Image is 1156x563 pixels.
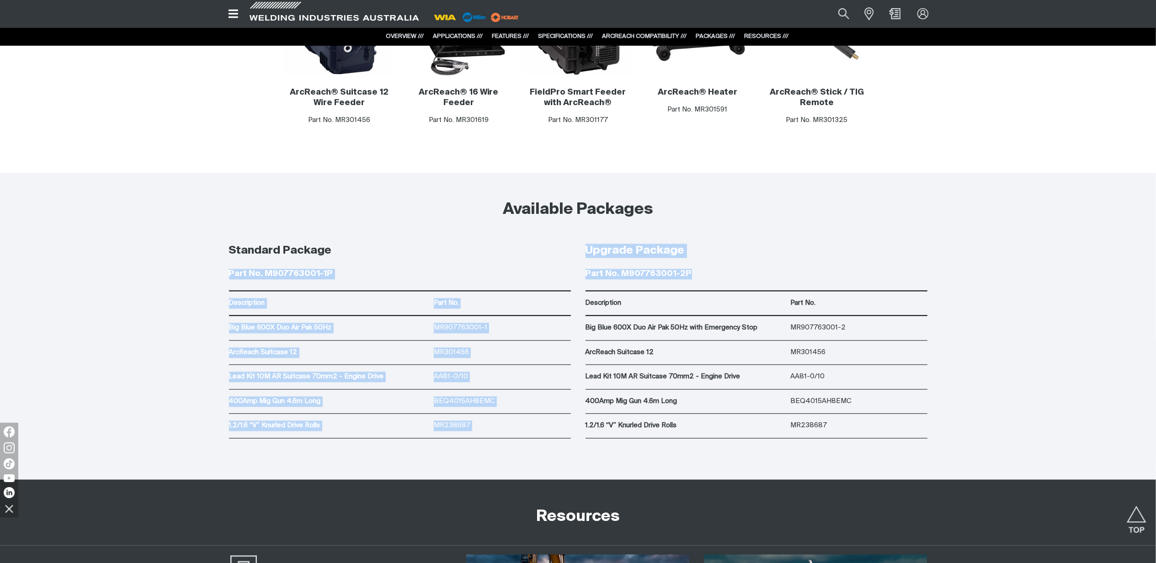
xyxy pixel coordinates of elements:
a: RESOURCES /// [744,33,788,39]
p: Big Blue 600X Duo Air Pak 50Hz with Emergency Stop [586,323,786,334]
h4: Part No. M907763001-2P [586,269,927,280]
a: ArcReach® Stick / TIG Remote [770,88,864,107]
input: Product name or item number... [817,4,859,24]
h3: Standard Package [229,244,571,258]
a: FieldPro Smart Feeder with ArcReach® [530,88,626,107]
h2: Resources [536,507,620,527]
p: AA81-0/10 [434,372,570,382]
p: 1.2/1.6 “V” Knurled Drive Rolls [586,421,786,431]
p: 400Amp Mig Gun 4.6m Long [229,397,430,407]
p: Part No. MR301177 [523,115,633,126]
p: Description [586,298,786,309]
a: PACKAGES /// [696,33,735,39]
p: MR301456 [790,348,927,358]
a: Shopping cart ( product(s)) [888,8,902,19]
img: TikTok [4,458,15,469]
a: APPLICATIONS /// [433,33,483,39]
p: 1.2/1.6 “V” Knurled Drive Rolls [229,421,430,431]
a: FEATURES /// [492,33,529,39]
p: BEQ4015AH8EMC [434,397,570,407]
a: ArcReach® Heater [658,88,737,96]
p: MR907763001-1 [434,323,570,334]
p: Part No. [434,298,570,309]
img: Facebook [4,426,15,437]
a: ARCREACH COMPATIBILITY /// [602,33,687,39]
p: Part No. MR301325 [762,115,872,126]
button: Search products [828,4,859,24]
button: Scroll to top [1126,506,1147,526]
a: ArcReach® Suitcase 12 Wire Feeder [290,88,389,107]
img: LinkedIn [4,487,15,498]
a: ArcReach® 16 Wire Feeder [419,88,499,107]
p: BEQ4015AH8EMC [790,397,927,407]
p: Part No. MR301619 [403,115,513,126]
p: ArcReach Suitcase 12 [586,348,786,358]
p: Lead Kit 10M AR Suitcase 70mm2 - Engine Drive [229,372,430,382]
p: Part No. MR301456 [284,115,394,126]
p: MR907763001-2 [790,323,927,334]
p: MR238687 [434,421,570,431]
p: MR238687 [790,421,927,431]
p: Lead Kit 10M AR Suitcase 70mm2 - Engine Drive [586,372,786,382]
p: Description [229,298,430,309]
p: ArcReach Suitcase 12 [229,348,430,358]
p: Part No. MR301591 [642,105,752,115]
img: hide socials [1,501,17,516]
p: MR301456 [434,348,570,358]
h2: Available Packages [220,200,937,220]
img: miller [488,11,522,24]
p: Part No. [790,298,927,309]
a: OVERVIEW /// [386,33,424,39]
p: 400Amp Mig Gun 4.6m Long [586,397,786,407]
p: AA81-0/10 [790,372,927,382]
a: miller [488,14,522,21]
img: Instagram [4,442,15,453]
img: YouTube [4,474,15,482]
a: SPECIFICATIONS /// [538,33,593,39]
h4: Part No. M907763001-1P [229,269,571,280]
p: Big Blue 600X Duo Air Pak 50Hz [229,323,430,334]
h3: Upgrade Package [586,244,927,258]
